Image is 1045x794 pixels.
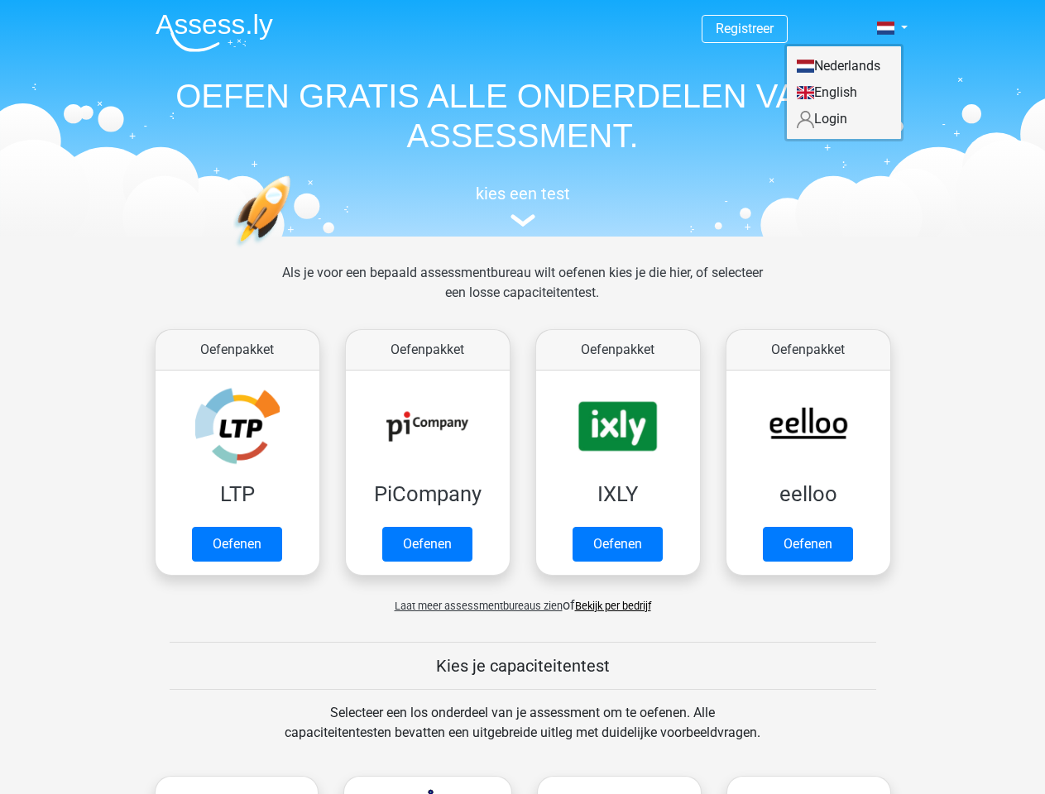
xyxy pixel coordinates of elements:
h5: Kies je capaciteitentest [170,656,876,676]
div: Als je voor een bepaald assessmentbureau wilt oefenen kies je die hier, of selecteer een losse ca... [269,263,776,323]
a: Nederlands [787,53,901,79]
a: kies een test [142,184,904,227]
a: Oefenen [192,527,282,562]
a: Login [787,106,901,132]
a: Registreer [716,21,774,36]
a: Oefenen [573,527,663,562]
a: English [787,79,901,106]
a: Oefenen [382,527,472,562]
div: of [142,582,904,615]
img: assessment [511,214,535,227]
img: Assessly [156,13,273,52]
span: Laat meer assessmentbureaus zien [395,600,563,612]
h1: OEFEN GRATIS ALLE ONDERDELEN VAN JE ASSESSMENT. [142,76,904,155]
div: Selecteer een los onderdeel van je assessment om te oefenen. Alle capaciteitentesten bevatten een... [269,703,776,763]
a: Bekijk per bedrijf [575,600,651,612]
h5: kies een test [142,184,904,203]
img: oefenen [233,175,355,325]
a: Oefenen [763,527,853,562]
